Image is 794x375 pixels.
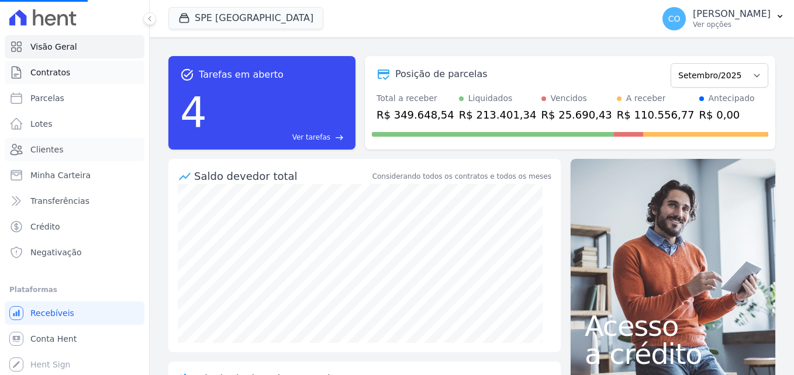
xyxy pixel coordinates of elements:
[30,221,60,232] span: Crédito
[30,195,89,207] span: Transferências
[5,215,144,238] a: Crédito
[30,169,91,181] span: Minha Carteira
[585,312,761,340] span: Acesso
[693,20,771,29] p: Ver opções
[551,92,587,105] div: Vencidos
[668,15,681,23] span: CO
[699,107,755,123] div: R$ 0,00
[168,7,323,29] button: SPE [GEOGRAPHIC_DATA]
[180,82,207,143] div: 4
[194,168,370,184] div: Saldo devedor total
[5,189,144,213] a: Transferências
[335,133,344,142] span: east
[377,107,454,123] div: R$ 349.648,54
[5,86,144,110] a: Parcelas
[30,333,77,345] span: Conta Hent
[30,246,82,258] span: Negativação
[5,35,144,58] a: Visão Geral
[30,67,70,78] span: Contratos
[30,307,74,319] span: Recebíveis
[626,92,666,105] div: A receber
[5,241,144,264] a: Negativação
[468,92,513,105] div: Liquidados
[459,107,537,123] div: R$ 213.401,34
[30,118,53,130] span: Lotes
[292,132,330,143] span: Ver tarefas
[5,327,144,350] a: Conta Hent
[180,68,194,82] span: task_alt
[585,340,761,368] span: a crédito
[30,41,77,53] span: Visão Geral
[377,92,454,105] div: Total a receber
[693,8,771,20] p: [PERSON_NAME]
[30,144,63,155] span: Clientes
[617,107,695,123] div: R$ 110.556,77
[199,68,284,82] span: Tarefas em aberto
[653,2,794,35] button: CO [PERSON_NAME] Ver opções
[30,92,64,104] span: Parcelas
[9,283,140,297] div: Plataformas
[395,67,488,81] div: Posição de parcelas
[709,92,755,105] div: Antecipado
[5,138,144,161] a: Clientes
[5,164,144,187] a: Minha Carteira
[212,132,344,143] a: Ver tarefas east
[372,171,551,182] div: Considerando todos os contratos e todos os meses
[5,301,144,325] a: Recebíveis
[5,112,144,136] a: Lotes
[541,107,612,123] div: R$ 25.690,43
[5,61,144,84] a: Contratos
